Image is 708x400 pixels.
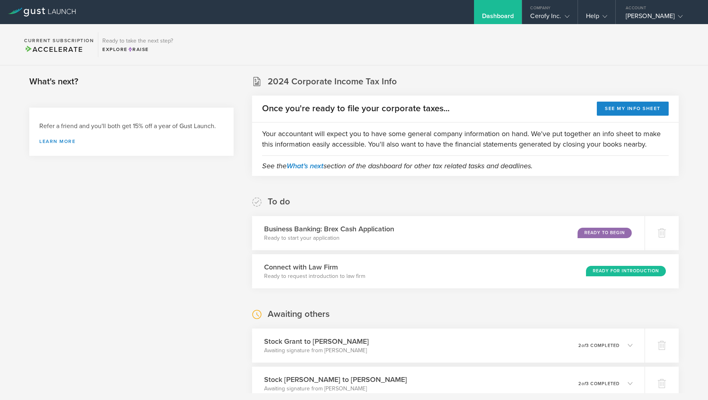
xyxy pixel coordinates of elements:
div: Explore [102,46,173,53]
p: Ready to request introduction to law firm [264,272,365,280]
div: Ready for Introduction [586,266,666,276]
button: See my info sheet [597,102,669,116]
h3: Stock [PERSON_NAME] to [PERSON_NAME] [264,374,407,385]
h2: 2024 Corporate Income Tax Info [268,76,397,88]
p: Your accountant will expect you to have some general company information on hand. We've put toget... [262,129,669,149]
h2: What's next? [29,76,78,88]
p: Awaiting signature from [PERSON_NAME] [264,347,369,355]
p: 2 3 completed [578,343,620,348]
h2: Awaiting others [268,308,330,320]
div: Ready to Begin [578,228,632,238]
h3: Refer a friend and you'll both get 15% off a year of Gust Launch. [39,122,224,131]
em: See the section of the dashboard for other tax related tasks and deadlines. [262,161,533,170]
div: Help [586,12,607,24]
h2: Current Subscription [24,38,94,43]
div: Cerofy Inc. [530,12,569,24]
p: Ready to start your application [264,234,394,242]
h3: Stock Grant to [PERSON_NAME] [264,336,369,347]
p: 2 3 completed [578,382,620,386]
h3: Business Banking: Brex Cash Application [264,224,394,234]
h3: Ready to take the next step? [102,38,173,44]
em: of [582,381,586,386]
a: What's next [287,161,323,170]
a: Learn more [39,139,224,144]
div: Connect with Law FirmReady to request introduction to law firmReady for Introduction [252,254,679,288]
h2: Once you're ready to file your corporate taxes... [262,103,450,114]
div: Business Banking: Brex Cash ApplicationReady to start your applicationReady to Begin [252,216,645,250]
div: Ready to take the next step?ExploreRaise [98,32,177,57]
p: Awaiting signature from [PERSON_NAME] [264,385,407,393]
em: of [582,343,586,348]
div: [PERSON_NAME] [626,12,694,24]
div: Dashboard [482,12,514,24]
h3: Connect with Law Firm [264,262,365,272]
span: Raise [128,47,149,52]
span: Accelerate [24,45,83,54]
h2: To do [268,196,290,208]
